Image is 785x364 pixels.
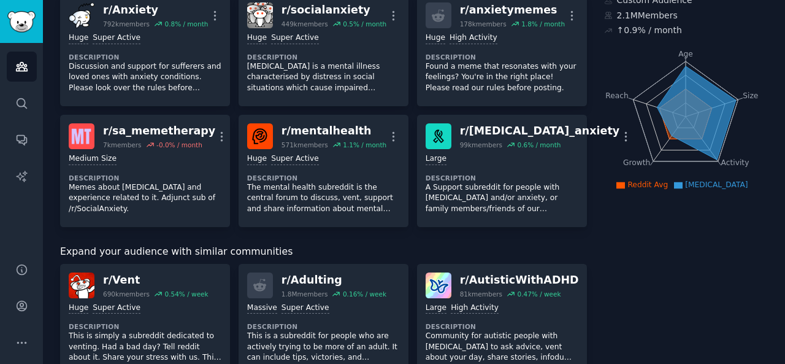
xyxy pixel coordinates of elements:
div: Large [426,303,446,314]
p: Memes about [MEDICAL_DATA] and experience related to it. Adjunct sub of /r/SocialAnxiety. [69,182,221,215]
div: Huge [247,33,267,44]
img: adhd_anxiety [426,123,451,149]
div: 1.8 % / month [521,20,565,28]
div: ↑ 0.9 % / month [617,24,682,37]
div: r/ mentalhealth [281,123,386,139]
tspan: Reach [605,91,629,99]
div: r/ Anxiety [103,2,208,18]
div: 81k members [460,290,502,298]
dt: Description [426,53,578,61]
img: Vent [69,273,94,298]
a: adhd_anxietyr/[MEDICAL_DATA]_anxiety99kmembers0.6% / monthLargeDescriptionA Support subreddit for... [417,115,587,227]
div: 0.6 % / month [517,141,561,149]
div: r/ sa_memetherapy [103,123,215,139]
span: [MEDICAL_DATA] [685,180,748,189]
div: High Activity [451,303,499,314]
div: 1.8M members [281,290,328,298]
div: 0.54 % / week [164,290,208,298]
p: [MEDICAL_DATA] is a mental illness characterised by distress in social situations which cause imp... [247,61,400,94]
div: Large [426,153,446,165]
div: r/ AutisticWithADHD [460,273,579,288]
tspan: Activity [721,158,749,167]
img: Anxiety [69,2,94,28]
img: sa_memetherapy [69,123,94,149]
tspan: Size [743,91,758,99]
img: socialanxiety [247,2,273,28]
div: 7k members [103,141,142,149]
div: 0.16 % / week [343,290,386,298]
div: 690k members [103,290,150,298]
dt: Description [426,174,578,182]
div: 571k members [281,141,328,149]
div: r/ [MEDICAL_DATA]_anxiety [460,123,620,139]
div: Super Active [281,303,329,314]
span: Reddit Avg [627,180,668,189]
div: Super Active [93,303,140,314]
p: A Support subreddit for people with [MEDICAL_DATA] and/or anxiety, or family members/friends of o... [426,182,578,215]
div: r/ Vent [103,273,209,288]
a: sa_memetherapyr/sa_memetherapy7kmembers-0.0% / monthMedium SizeDescriptionMemes about [MEDICAL_DA... [60,115,230,227]
dt: Description [69,322,221,331]
div: Massive [247,303,277,314]
dt: Description [426,322,578,331]
div: 99k members [460,141,502,149]
p: The mental health subreddit is the central forum to discuss, vent, support and share information ... [247,182,400,215]
div: 449k members [281,20,328,28]
div: Super Active [271,153,319,165]
span: Expand your audience with similar communities [60,244,293,260]
div: Medium Size [69,153,117,165]
img: GummySearch logo [7,11,36,33]
p: Community for autistic people with [MEDICAL_DATA] to ask advice, vent about your day, share stori... [426,331,578,363]
div: r/ Adulting [281,273,386,288]
div: -0.0 % / month [156,141,202,149]
dt: Description [247,322,400,331]
div: Huge [426,33,445,44]
div: 0.5 % / month [343,20,386,28]
dt: Description [69,53,221,61]
div: High Activity [450,33,497,44]
div: Huge [69,33,88,44]
p: Found a meme that resonates with your feelings? You're in the right place! Please read our rules ... [426,61,578,94]
div: 1.1 % / month [343,141,386,149]
img: mentalhealth [247,123,273,149]
tspan: Age [678,50,693,58]
div: 0.8 % / month [164,20,208,28]
div: Super Active [271,33,319,44]
tspan: Growth [623,158,650,167]
div: r/ anxietymemes [460,2,565,18]
div: 792k members [103,20,150,28]
div: 2.1M Members [604,9,768,22]
dt: Description [247,53,400,61]
div: Huge [69,303,88,314]
div: Super Active [93,33,140,44]
div: 0.47 % / week [517,290,561,298]
dt: Description [247,174,400,182]
a: mentalhealthr/mentalhealth571kmembers1.1% / monthHugeSuper ActiveDescriptionThe mental health sub... [239,115,408,227]
div: 178k members [460,20,507,28]
img: AutisticWithADHD [426,273,451,298]
dt: Description [69,174,221,182]
p: Discussion and support for sufferers and loved ones with anxiety conditions. Please look over the... [69,61,221,94]
p: This is a subreddit for people who are actively trying to be more of an adult. It can include tip... [247,331,400,363]
div: r/ socialanxiety [281,2,386,18]
div: Huge [247,153,267,165]
p: This is simply a subreddit dedicated to venting. Had a bad day? Tell reddit about it. Share your ... [69,331,221,363]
